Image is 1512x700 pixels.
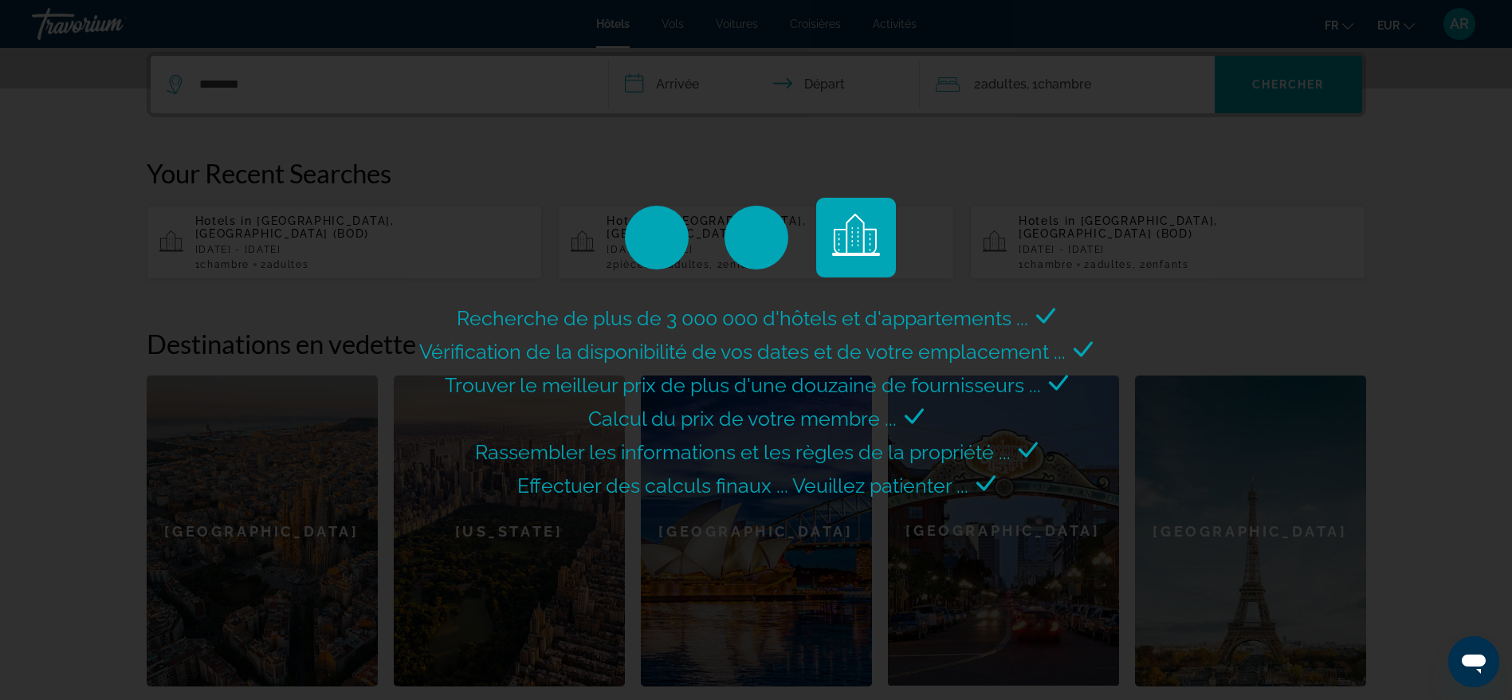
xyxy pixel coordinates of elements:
[457,306,1028,330] span: Recherche de plus de 3 000 000 d'hôtels et d'appartements ...
[475,440,1011,464] span: Rassembler les informations et les règles de la propriété ...
[588,407,897,431] span: Calcul du prix de votre membre ...
[419,340,1066,364] span: Vérification de la disponibilité de vos dates et de votre emplacement ...
[445,373,1041,397] span: Trouver le meilleur prix de plus d'une douzaine de fournisseurs ...
[1448,636,1499,687] iframe: Bouton de lancement de la fenêtre de messagerie
[517,474,968,497] span: Effectuer des calculs finaux ... Veuillez patienter ...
